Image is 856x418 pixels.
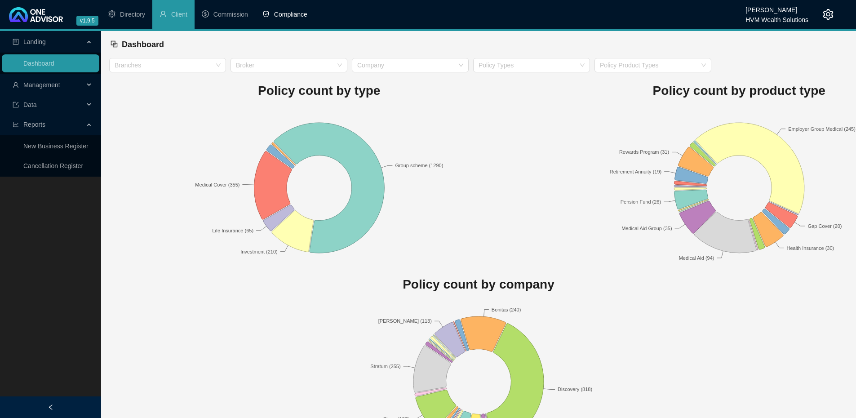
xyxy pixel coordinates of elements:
text: Life Insurance (65) [212,227,253,233]
span: setting [108,10,115,18]
span: line-chart [13,121,19,128]
span: Commission [213,11,248,18]
span: Compliance [274,11,307,18]
text: Employer Group Medical (245) [788,126,856,131]
span: user [160,10,167,18]
div: HVM Wealth Solutions [745,12,808,22]
span: Management [23,81,60,89]
text: Investment (210) [240,249,278,254]
span: import [13,102,19,108]
span: Directory [120,11,145,18]
span: block [110,40,118,48]
span: safety [262,10,270,18]
span: left [48,404,54,410]
span: Data [23,101,37,108]
span: Reports [23,121,45,128]
img: 2df55531c6924b55f21c4cf5d4484680-logo-light.svg [9,7,63,22]
text: Health Insurance (30) [786,245,834,250]
span: setting [823,9,834,20]
span: Client [171,11,187,18]
span: dollar [202,10,209,18]
span: user [13,82,19,88]
text: Medical Aid (94) [679,255,714,261]
span: profile [13,39,19,45]
text: Pension Fund (26) [620,199,661,205]
h1: Policy count by type [109,81,529,101]
text: Rewards Program (31) [619,149,669,155]
a: Cancellation Register [23,162,83,169]
text: [PERSON_NAME] (113) [378,318,432,324]
span: Dashboard [122,40,164,49]
text: Discovery (818) [558,387,592,392]
text: Medical Aid Group (35) [621,225,672,231]
a: Dashboard [23,60,54,67]
text: Stratum (255) [370,364,400,369]
text: Bonitas (240) [492,307,521,312]
div: [PERSON_NAME] [745,2,808,12]
text: Gap Cover (20) [807,223,842,229]
h1: Policy count by company [109,275,848,294]
text: Retirement Annuity (19) [609,169,661,174]
span: v1.9.5 [76,16,98,26]
text: Medical Cover (355) [195,182,240,187]
span: Landing [23,38,46,45]
text: Group scheme (1290) [395,163,443,168]
a: New Business Register [23,142,89,150]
